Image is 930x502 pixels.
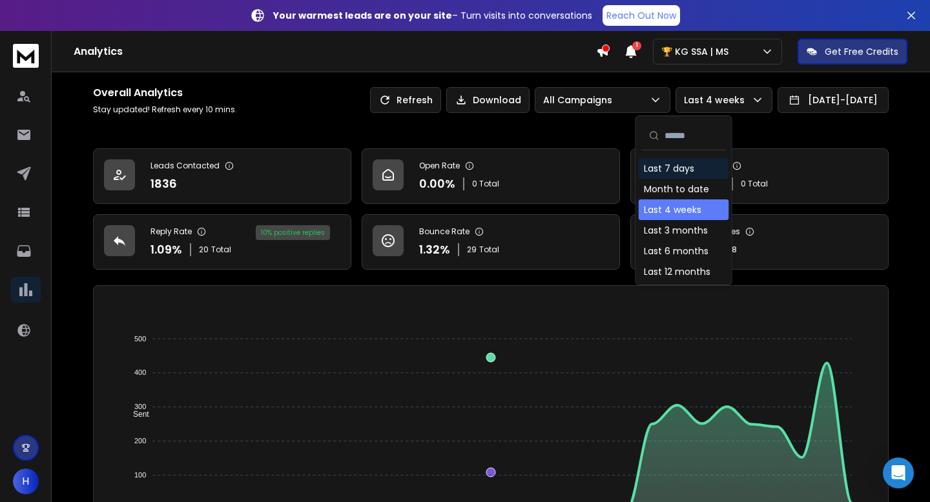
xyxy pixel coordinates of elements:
[479,245,499,255] span: Total
[446,87,530,113] button: Download
[150,241,182,259] p: 1.09 %
[419,175,455,193] p: 0.00 %
[256,225,330,240] div: 10 % positive replies
[134,369,146,377] tspan: 400
[661,45,734,58] p: 🏆 KG SSA | MS
[630,214,889,270] a: Opportunities2$2998
[644,203,701,216] div: Last 4 weeks
[93,105,237,115] p: Stay updated! Refresh every 10 mins.
[644,162,694,175] div: Last 7 days
[199,245,209,255] span: 20
[778,87,889,113] button: [DATE]-[DATE]
[273,9,452,22] strong: Your warmest leads are on your site
[362,148,620,204] a: Open Rate0.00%0 Total
[798,39,907,65] button: Get Free Credits
[632,41,641,50] span: 1
[93,148,351,204] a: Leads Contacted1836
[630,148,889,204] a: Click Rate0.00%0 Total
[419,161,460,171] p: Open Rate
[467,245,477,255] span: 29
[644,265,710,278] div: Last 12 months
[273,9,592,22] p: – Turn visits into conversations
[13,44,39,68] img: logo
[543,94,617,106] p: All Campaigns
[362,214,620,270] a: Bounce Rate1.32%29Total
[93,214,351,270] a: Reply Rate1.09%20Total10% positive replies
[473,94,521,106] p: Download
[606,9,676,22] p: Reach Out Now
[134,335,146,343] tspan: 500
[93,85,237,101] h1: Overall Analytics
[644,245,708,257] div: Last 6 months
[370,87,441,113] button: Refresh
[74,44,596,59] h1: Analytics
[134,437,146,445] tspan: 200
[419,226,470,237] p: Bounce Rate
[684,94,750,106] p: Last 4 weeks
[397,94,433,106] p: Refresh
[603,5,680,26] a: Reach Out Now
[150,175,177,193] p: 1836
[419,241,450,259] p: 1.32 %
[472,179,499,189] p: 0 Total
[825,45,898,58] p: Get Free Credits
[644,224,708,237] div: Last 3 months
[13,468,39,494] button: H
[150,161,220,171] p: Leads Contacted
[211,245,231,255] span: Total
[134,403,146,410] tspan: 300
[644,183,709,196] div: Month to date
[883,457,914,488] div: Open Intercom Messenger
[134,471,146,479] tspan: 100
[150,226,192,237] p: Reply Rate
[741,179,768,189] p: 0 Total
[123,410,149,419] span: Sent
